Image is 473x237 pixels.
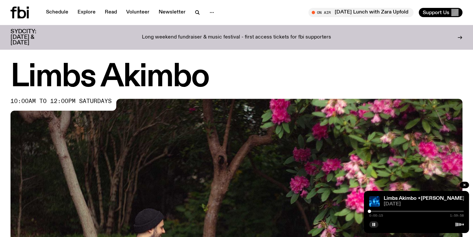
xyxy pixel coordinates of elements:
[450,214,464,217] span: 1:59:58
[11,29,53,46] h3: SYDCITY: [DATE] & [DATE]
[42,8,72,17] a: Schedule
[74,8,100,17] a: Explore
[384,196,468,201] a: Limbs Akimbo ⋆[PERSON_NAME]⋆
[308,8,414,17] button: On Air[DATE] Lunch with Zara Upfold
[142,35,331,40] p: Long weekend fundraiser & music festival - first access tickets for fbi supporters
[419,8,462,17] button: Support Us
[423,10,449,15] span: Support Us
[11,63,462,92] h1: Limbs Akimbo
[155,8,190,17] a: Newsletter
[122,8,153,17] a: Volunteer
[101,8,121,17] a: Read
[369,214,383,217] span: 0:00:15
[11,99,112,104] span: 10:00am to 12:00pm saturdays
[384,202,464,207] span: [DATE]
